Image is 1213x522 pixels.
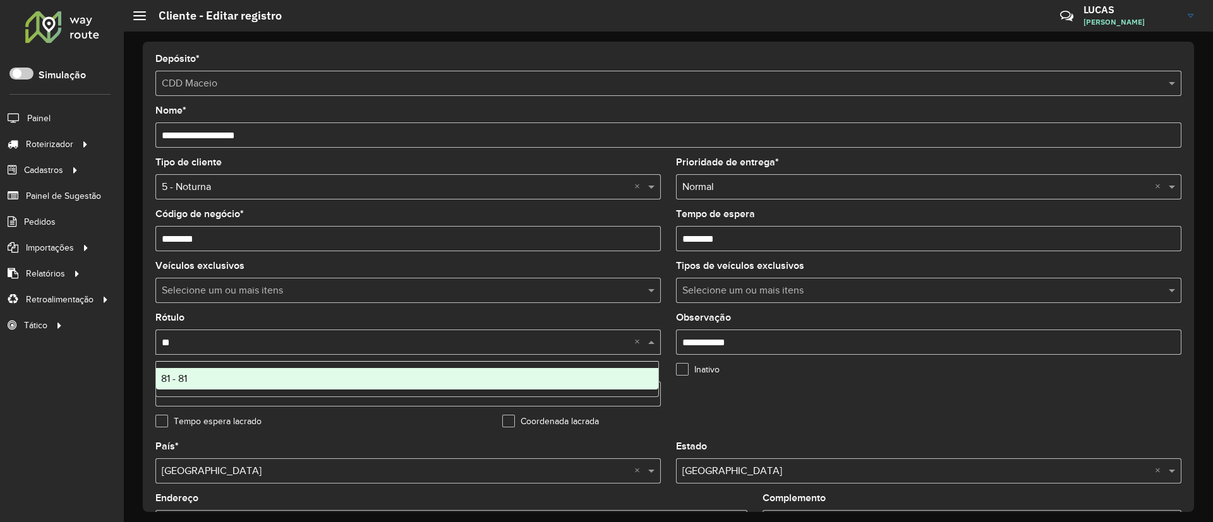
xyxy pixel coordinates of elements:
label: Código de negócio [155,206,244,222]
span: Pedidos [24,215,56,228]
span: Cadastros [24,163,63,177]
label: Endereço [155,490,198,506]
span: Tático [24,319,47,332]
label: Nome [155,103,186,118]
label: Tempo espera lacrado [155,415,262,428]
label: Coordenada lacrada [502,415,599,428]
label: País [155,439,179,454]
span: [PERSON_NAME] [1083,16,1178,28]
span: Clear all [634,463,645,478]
label: Depósito [155,51,200,66]
span: Painel [27,112,51,125]
label: Simulação [39,68,86,83]
span: Retroalimentação [26,293,94,306]
span: Clear all [634,179,645,194]
span: Clear all [1155,179,1166,194]
ng-dropdown-panel: Options list [155,361,659,397]
a: Contato Rápido [1053,3,1080,30]
label: Inativo [676,363,720,376]
label: Complemento [763,490,826,506]
span: Painel de Sugestão [26,189,101,203]
label: Observação [676,310,731,325]
label: Veículos exclusivos [155,258,244,273]
span: Clear all [1155,463,1166,478]
label: Tipos de veículos exclusivos [676,258,804,273]
label: Estado [676,439,707,454]
label: Tempo de espera [676,206,755,222]
label: Rótulo [155,310,184,325]
label: Tipo de cliente [155,155,222,170]
span: 81 - 81 [161,373,187,384]
span: Clear all [634,335,645,350]
label: Prioridade de entrega [676,155,779,170]
h3: LUCAS [1083,4,1178,16]
span: Relatórios [26,267,65,280]
h2: Cliente - Editar registro [146,9,282,23]
span: Roteirizador [26,138,73,151]
span: Importações [26,241,74,254]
